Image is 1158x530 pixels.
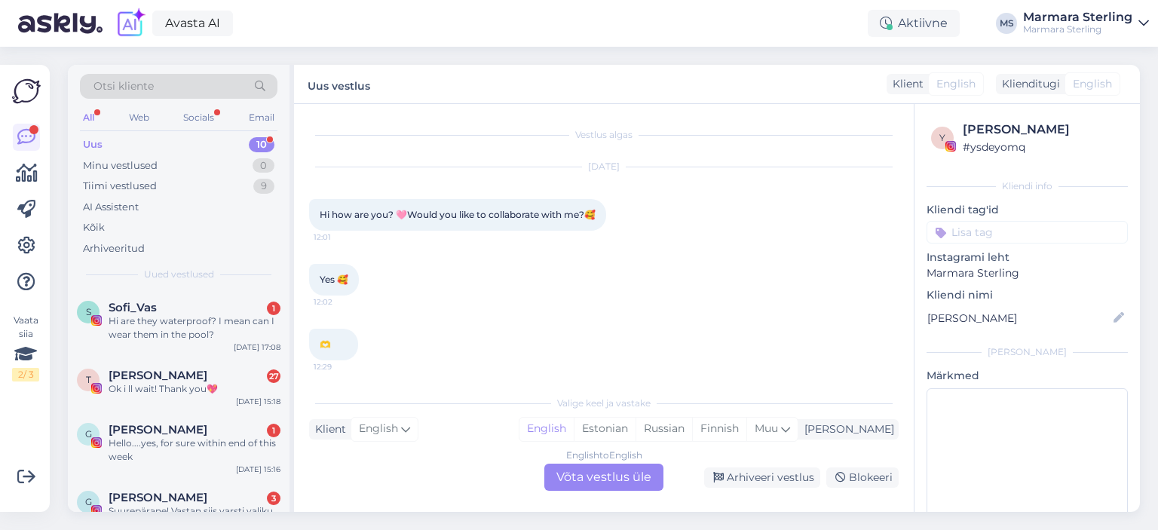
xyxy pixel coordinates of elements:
span: G [85,428,92,440]
span: Muu [755,421,778,435]
div: [DATE] [309,160,899,173]
div: AI Assistent [83,200,139,215]
span: 12:01 [314,231,370,243]
div: Valige keel ja vastake [309,397,899,410]
span: 12:29 [314,361,370,372]
div: [DATE] 15:16 [236,464,280,475]
span: T [86,374,91,385]
div: Klient [309,421,346,437]
span: Uued vestlused [144,268,214,281]
div: Blokeeri [826,467,899,488]
p: Marmara Sterling [927,265,1128,281]
span: 12:02 [314,296,370,308]
div: Estonian [574,418,636,440]
div: Hello....yes, for sure within end of this week [109,437,280,464]
input: Lisa tag [927,221,1128,244]
div: Finnish [692,418,746,440]
span: Tonita Chatz [109,369,207,382]
div: Web [126,108,152,127]
div: 1 [267,424,280,437]
img: explore-ai [115,8,146,39]
span: Gertu T [109,491,207,504]
span: Hi how are you? 🩷Would you like to collaborate with me?🥰 [320,209,596,220]
div: Aktiivne [868,10,960,37]
p: Instagrami leht [927,250,1128,265]
span: English [936,76,976,92]
div: Vestlus algas [309,128,899,142]
span: Yes 🥰 [320,274,348,285]
div: 0 [253,158,274,173]
div: 27 [267,369,280,383]
div: [PERSON_NAME] [963,121,1123,139]
div: 3 [267,492,280,505]
div: Uus [83,137,103,152]
span: Otsi kliente [93,78,154,94]
div: Klient [887,76,924,92]
div: 10 [249,137,274,152]
div: Võta vestlus üle [544,464,663,491]
div: Kliendi info [927,179,1128,193]
div: 2 / 3 [12,368,39,381]
div: Tiimi vestlused [83,179,157,194]
div: Email [246,108,277,127]
span: English [359,421,398,437]
div: 9 [253,179,274,194]
div: Arhiveeritud [83,241,145,256]
p: Märkmed [927,368,1128,384]
div: [DATE] 15:18 [236,396,280,407]
div: Marmara Sterling [1023,11,1132,23]
p: Kliendi nimi [927,287,1128,303]
div: Arhiveeri vestlus [704,467,820,488]
div: English to English [566,449,642,462]
div: Vaata siia [12,314,39,381]
a: Marmara SterlingMarmara Sterling [1023,11,1149,35]
label: Uus vestlus [308,74,370,94]
p: Kliendi tag'id [927,202,1128,218]
div: Ok i ll wait! Thank you💖 [109,382,280,396]
span: Giuliana Cazzaniga [109,423,207,437]
div: Klienditugi [996,76,1060,92]
div: English [519,418,574,440]
img: Askly Logo [12,77,41,106]
div: Marmara Sterling [1023,23,1132,35]
div: Socials [180,108,217,127]
input: Lisa nimi [927,310,1111,326]
div: Kõik [83,220,105,235]
div: [PERSON_NAME] [927,345,1128,359]
div: Russian [636,418,692,440]
span: English [1073,76,1112,92]
span: y [939,132,945,143]
div: All [80,108,97,127]
span: Sofi_Vas [109,301,157,314]
div: # ysdeyomq [963,139,1123,155]
span: S [86,306,91,317]
a: Avasta AI [152,11,233,36]
span: 🫶 [320,339,331,350]
div: 1 [267,302,280,315]
span: G [85,496,92,507]
div: Hi are they waterproof? I mean can I wear them in the pool? [109,314,280,342]
div: Minu vestlused [83,158,158,173]
div: MS [996,13,1017,34]
div: [PERSON_NAME] [798,421,894,437]
div: [DATE] 17:08 [234,342,280,353]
